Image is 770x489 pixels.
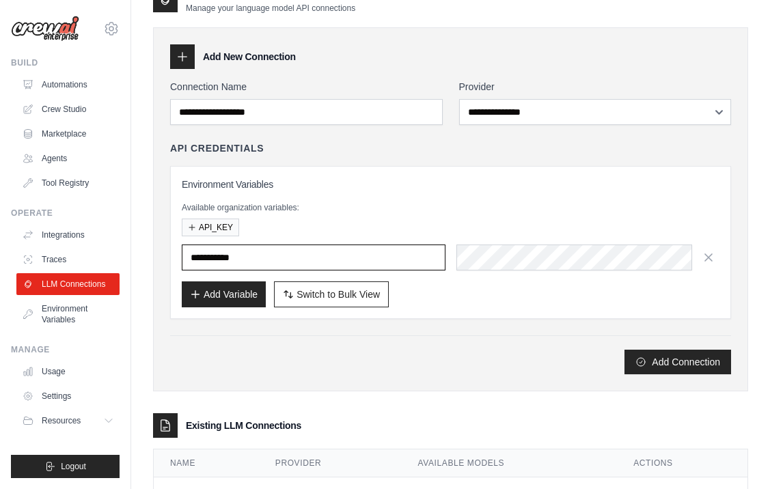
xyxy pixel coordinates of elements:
div: Build [11,57,120,68]
button: Add Connection [624,350,731,374]
a: Traces [16,249,120,270]
h4: API Credentials [170,141,264,155]
p: Manage your language model API connections [186,3,355,14]
div: Operate [11,208,120,219]
a: Settings [16,385,120,407]
th: Provider [259,449,402,477]
a: Tool Registry [16,172,120,194]
p: Available organization variables: [182,202,719,213]
h3: Environment Variables [182,178,719,191]
button: Add Variable [182,281,266,307]
th: Available Models [402,449,618,477]
span: Resources [42,415,81,426]
label: Connection Name [170,80,443,94]
span: Switch to Bulk View [297,288,380,301]
th: Actions [617,449,747,477]
button: Logout [11,455,120,478]
th: Name [154,449,259,477]
h3: Add New Connection [203,50,296,64]
a: Automations [16,74,120,96]
a: LLM Connections [16,273,120,295]
a: Environment Variables [16,298,120,331]
label: Provider [459,80,732,94]
a: Integrations [16,224,120,246]
button: API_KEY [182,219,239,236]
a: Usage [16,361,120,382]
img: Logo [11,16,79,42]
span: Logout [61,461,86,472]
a: Crew Studio [16,98,120,120]
button: Resources [16,410,120,432]
a: Agents [16,148,120,169]
a: Marketplace [16,123,120,145]
button: Switch to Bulk View [274,281,389,307]
h3: Existing LLM Connections [186,419,301,432]
div: Manage [11,344,120,355]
